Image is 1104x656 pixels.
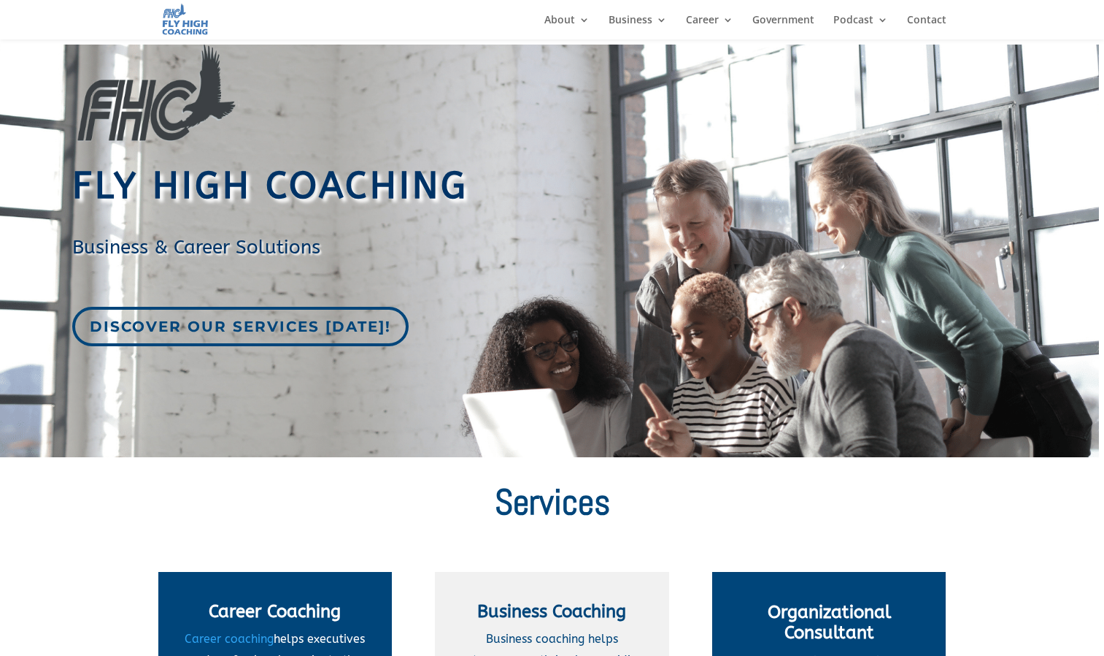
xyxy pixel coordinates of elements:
a: Career coaching [185,632,274,646]
span: Organizational Consultant [768,602,891,644]
a: Discover our services [DATE]! [72,307,409,346]
span: Business Coaching [477,601,626,622]
span: Business & Career Solutions [72,236,320,259]
span: Fly High Coaching [72,164,468,207]
a: Business [609,15,667,39]
span: Career Coaching [209,601,341,622]
a: About [544,15,590,39]
a: Podcast [833,15,888,39]
a: Contact [907,15,946,39]
a: Career [686,15,733,39]
img: Fly High Coaching [161,3,209,36]
span: Services [495,479,610,525]
a: Government [752,15,814,39]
